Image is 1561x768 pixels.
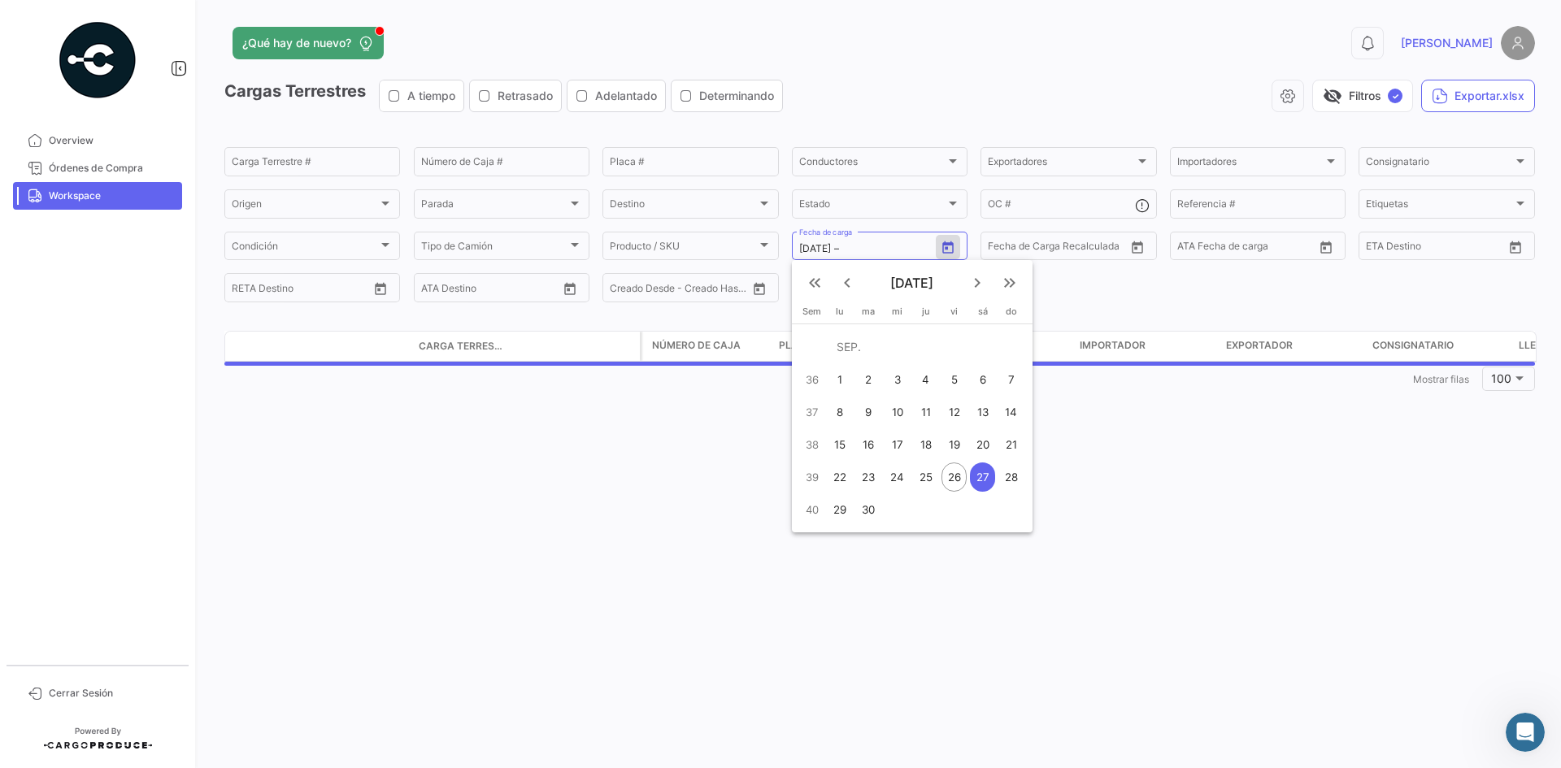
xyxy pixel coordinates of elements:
div: 21 [998,430,1024,459]
div: 17 [885,430,911,459]
span: sá [978,306,988,317]
td: SEP. [826,331,1026,363]
mat-icon: keyboard_arrow_left [837,273,857,293]
button: 6 de septiembre de 2025 [968,363,997,396]
div: 9 [855,397,881,427]
div: Operator dice… [13,167,312,319]
th: Sem [798,306,826,323]
b: [PERSON_NAME] [70,324,161,336]
button: 14 de septiembre de 2025 [997,396,1026,428]
button: 3 de septiembre de 2025 [883,363,911,396]
mat-icon: keyboard_double_arrow_right [1000,273,1020,293]
div: 10 [885,397,911,427]
button: 22 de septiembre de 2025 [826,461,854,493]
button: 18 de septiembre de 2025 [912,428,941,461]
span: [DATE] [863,275,961,291]
button: Inicio [254,10,285,41]
button: 24 de septiembre de 2025 [883,461,911,493]
div: [PERSON_NAME] [PERSON_NAME] [93,119,312,154]
div: Operador agregado! Muchas gracias [26,477,234,493]
button: 27 de septiembre de 2025 [968,461,997,493]
div: 5 [941,365,967,394]
button: 29 de septiembre de 2025 [826,493,854,526]
td: 37 [798,396,826,428]
div: Juan dice… [13,467,312,539]
div: Juan dice… [13,319,312,357]
div: Juan dice… [13,357,312,394]
div: 26 [941,462,967,492]
div: joined the conversation [70,323,277,337]
button: 15 de septiembre de 2025 [826,428,854,461]
button: 28 de septiembre de 2025 [997,461,1026,493]
div: Jose dice… [13,119,312,167]
button: Selector de emoji [51,532,64,545]
button: 16 de septiembre de 2025 [854,428,883,461]
img: Profile image for Operator [46,12,72,38]
div: 1 [827,365,852,394]
button: 2 de septiembre de 2025 [854,363,883,396]
div: 15 [827,430,852,459]
button: 10 de septiembre de 2025 [883,396,911,428]
div: buen día me ayuda de favor a agregar un operador plis [72,76,299,107]
div: 6 [970,365,996,394]
span: mi [892,306,902,317]
button: 13 de septiembre de 2025 [968,396,997,428]
div: Jose dice… [13,66,312,119]
textarea: Escribe un mensaje... [14,498,311,526]
div: Si, claro [26,403,72,419]
div: Dame un momento por favor [13,431,205,466]
div: 30 [855,495,881,524]
button: 12 de septiembre de 2025 [940,396,968,428]
td: 40 [798,493,826,526]
b: [PERSON_NAME][EMAIL_ADDRESS][PERSON_NAME][DOMAIN_NAME] [26,210,247,254]
button: Selector de gif [77,532,90,545]
button: 23 de septiembre de 2025 [854,461,883,493]
div: Si, claro [13,393,85,429]
b: menos de 1 hora [40,281,147,294]
div: 18 [913,430,938,459]
button: 7 de septiembre de 2025 [997,363,1026,396]
div: Buenos [PERSON_NAME]! [13,357,184,393]
div: 25 [913,462,938,492]
span: ju [922,306,930,317]
button: Enviar un mensaje… [279,526,305,552]
div: Profile image for Juan [49,322,65,338]
div: 8 [827,397,852,427]
div: Juan dice… [13,431,312,468]
div: 20 [970,430,996,459]
td: 36 [798,363,826,396]
div: buen día me ayuda de favor a agregar un operador plis [59,66,312,117]
div: Las respuestas te llegarán aquí y por correo electrónico:✉️[PERSON_NAME][EMAIL_ADDRESS][PERSON_NA... [13,167,267,306]
button: 11 de septiembre de 2025 [912,396,941,428]
div: Buenos [PERSON_NAME]! [26,367,171,383]
div: 4 [913,365,938,394]
span: ma [862,306,875,317]
button: 25 de septiembre de 2025 [912,461,941,493]
button: go back [11,10,41,41]
div: 11 [913,397,938,427]
iframe: Intercom live chat [1506,713,1545,752]
div: 28 [998,462,1024,492]
button: 19 de septiembre de 2025 [940,428,968,461]
button: Start recording [103,532,116,545]
button: 8 de septiembre de 2025 [826,396,854,428]
td: 39 [798,461,826,493]
div: Las respuestas te llegarán aquí y por correo electrónico: ✉️ [26,176,254,256]
button: 30 de septiembre de 2025 [854,493,883,526]
button: 1 de septiembre de 2025 [826,363,854,396]
button: 5 de septiembre de 2025 [940,363,968,396]
mat-icon: keyboard_arrow_right [967,273,987,293]
td: 38 [798,428,826,461]
h1: Operator [79,7,137,19]
button: 20 de septiembre de 2025 [968,428,997,461]
div: Cerrar [285,10,315,39]
div: 14 [998,397,1024,427]
span: vi [950,306,958,317]
div: 7 [998,365,1024,394]
div: 19 [941,430,967,459]
span: lu [836,306,844,317]
div: 12 [941,397,967,427]
div: 23 [855,462,881,492]
div: 29 [827,495,852,524]
div: 22 [827,462,852,492]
